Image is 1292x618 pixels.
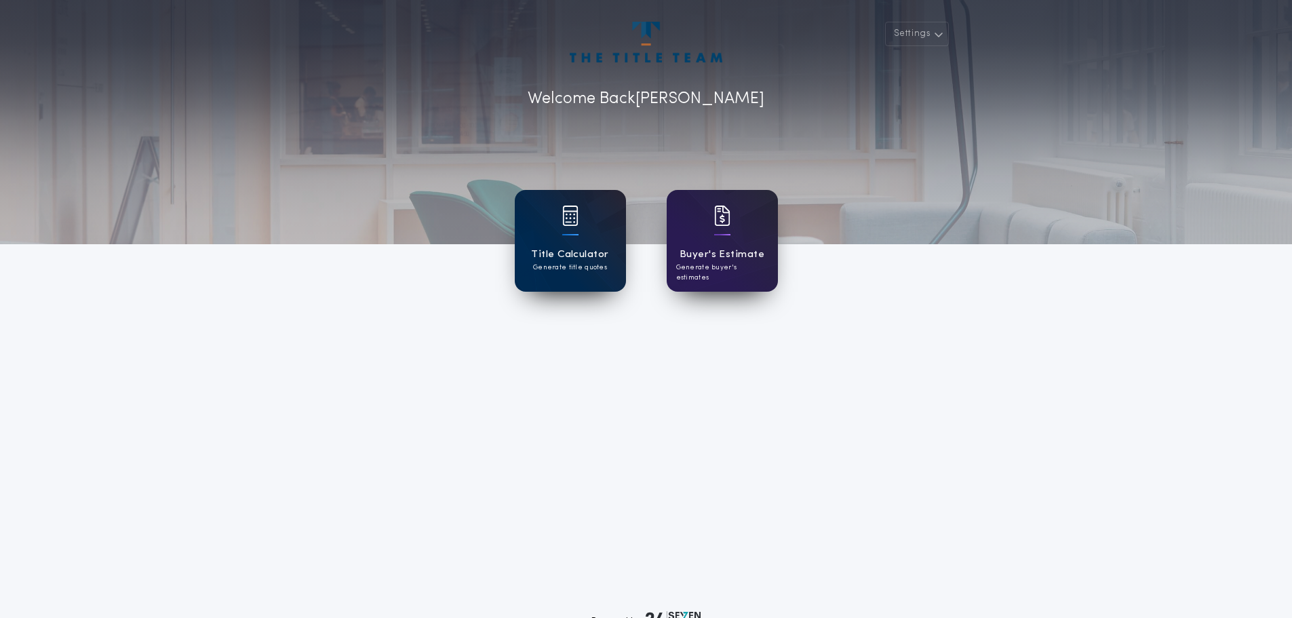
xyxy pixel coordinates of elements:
[533,263,607,273] p: Generate title quotes
[667,190,778,292] a: card iconBuyer's EstimateGenerate buyer's estimates
[680,247,764,263] h1: Buyer's Estimate
[885,22,949,46] button: Settings
[515,190,626,292] a: card iconTitle CalculatorGenerate title quotes
[531,247,608,263] h1: Title Calculator
[528,87,764,111] p: Welcome Back [PERSON_NAME]
[562,206,579,226] img: card icon
[676,263,768,283] p: Generate buyer's estimates
[714,206,730,226] img: card icon
[570,22,722,62] img: account-logo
